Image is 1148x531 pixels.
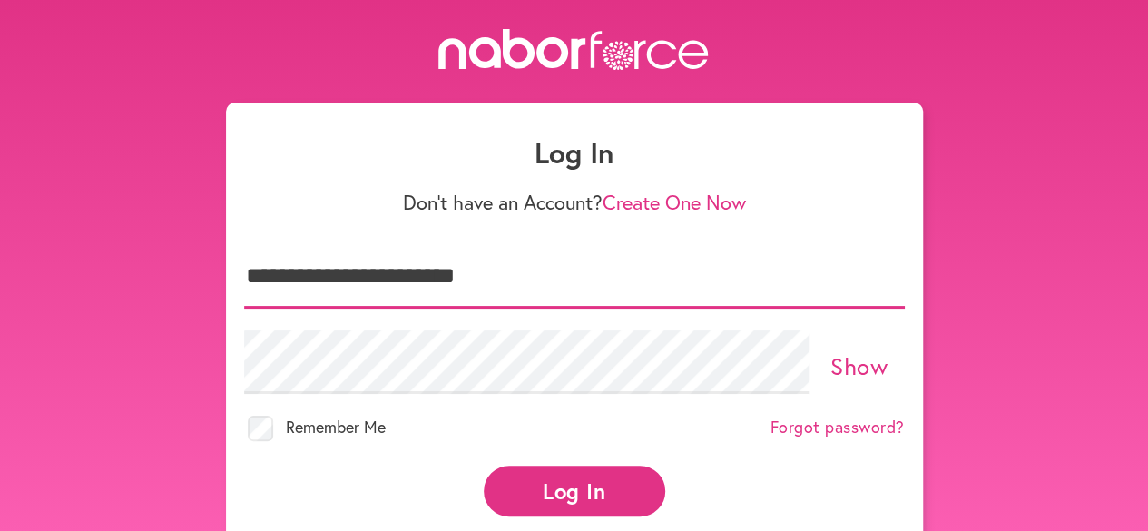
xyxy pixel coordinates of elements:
a: Forgot password? [770,418,905,438]
a: Show [830,350,888,381]
h1: Log In [244,135,905,170]
a: Create One Now [603,189,746,215]
span: Remember Me [286,416,386,438]
p: Don't have an Account? [244,191,905,214]
button: Log In [484,466,665,516]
